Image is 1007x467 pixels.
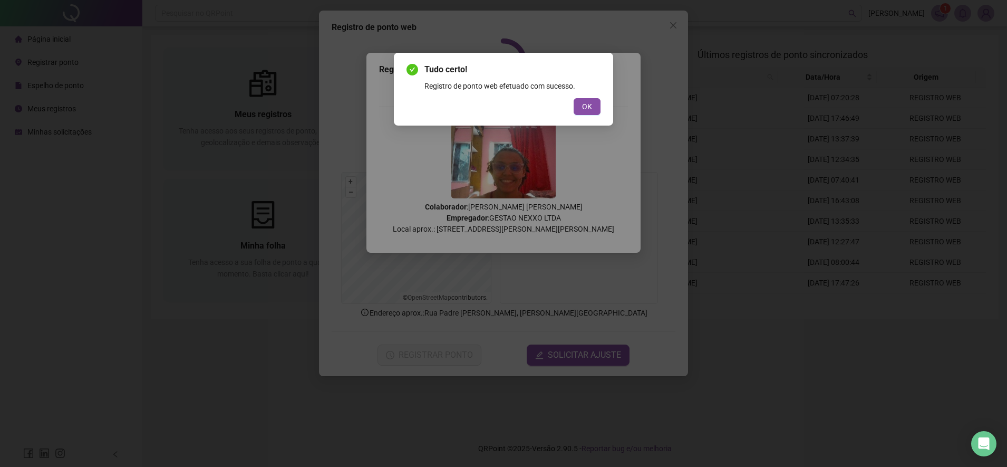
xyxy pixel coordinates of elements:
div: Registro de ponto web efetuado com sucesso. [424,80,601,92]
span: OK [582,101,592,112]
span: Tudo certo! [424,63,601,76]
div: Open Intercom Messenger [971,431,996,456]
button: OK [574,98,601,115]
span: check-circle [406,64,418,75]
